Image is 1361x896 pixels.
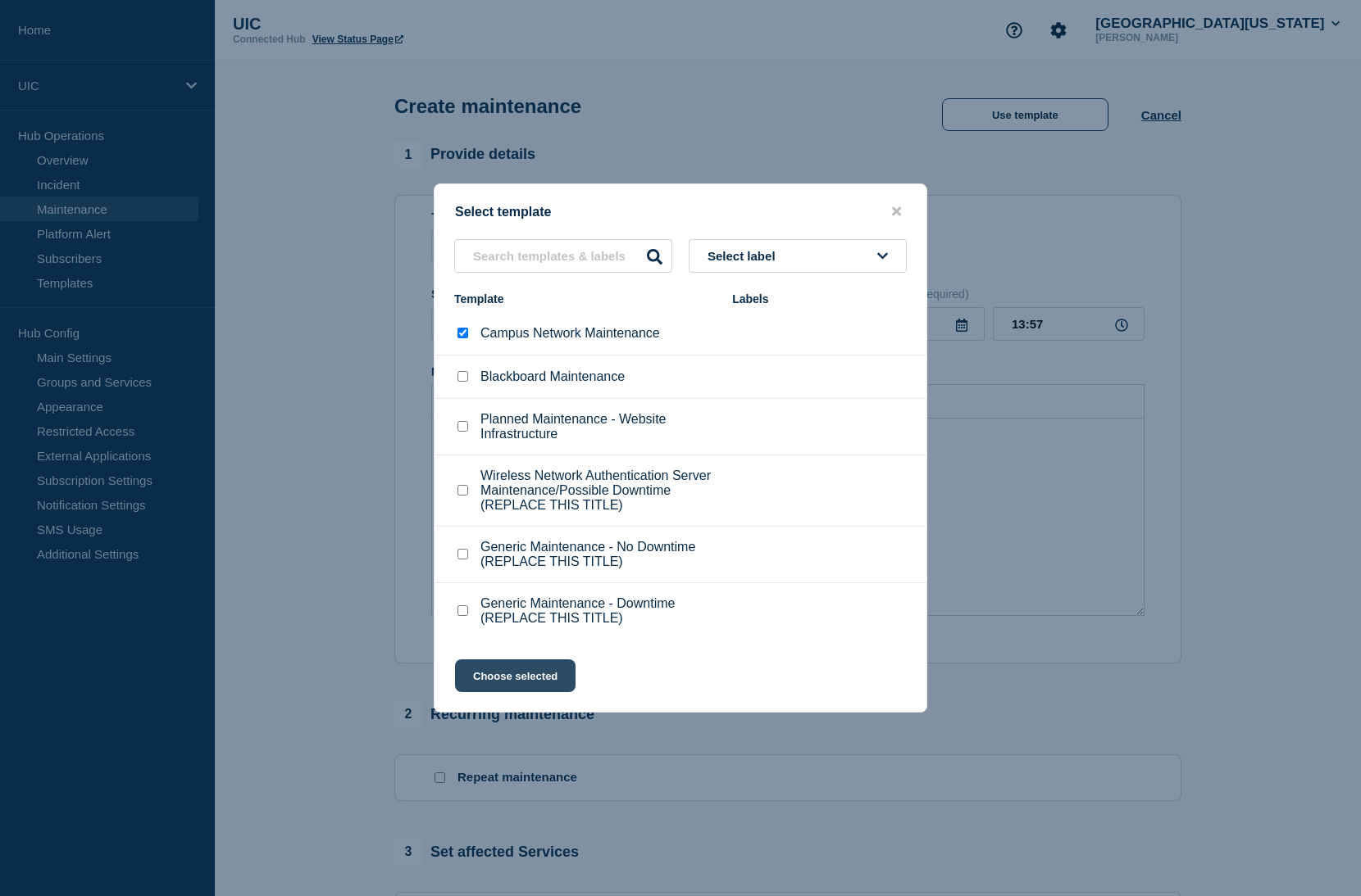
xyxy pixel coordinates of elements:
[480,369,625,384] p: Blackboard Maintenance
[435,204,926,219] div: Select template
[480,468,716,513] p: Wireless Network Authentication Server Maintenance/Possible Downtime (REPLACE THIS TITLE)
[457,371,468,382] input: Blackboard Maintenance checkbox
[708,249,782,263] span: Select label
[455,659,576,692] button: Choose selected
[480,596,716,626] p: Generic Maintenance - Downtime (REPLACE THIS TITLE)
[457,328,468,338] input: Campus Network Maintenance checkbox
[480,326,660,341] p: Campus Network Maintenance
[732,292,907,305] div: Labels
[457,485,468,496] input: Wireless Network Authentication Server Maintenance/Possible Downtime (REPLACE THIS TITLE) checkbox
[480,540,716,569] p: Generic Maintenance - No Downtime (REPLACE THIS TITLE)
[454,292,716,305] div: Template
[454,239,672,273] input: Search templates & labels
[689,239,907,273] button: Select label
[480,412,716,441] p: Planned Maintenance - Website Infrastructure
[457,421,468,432] input: Planned Maintenance - Website Infrastructure checkbox
[457,549,468,559] input: Generic Maintenance - No Downtime (REPLACE THIS TITLE) checkbox
[457,605,468,616] input: Generic Maintenance - Downtime (REPLACE THIS TITLE) checkbox
[887,204,906,219] button: close button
